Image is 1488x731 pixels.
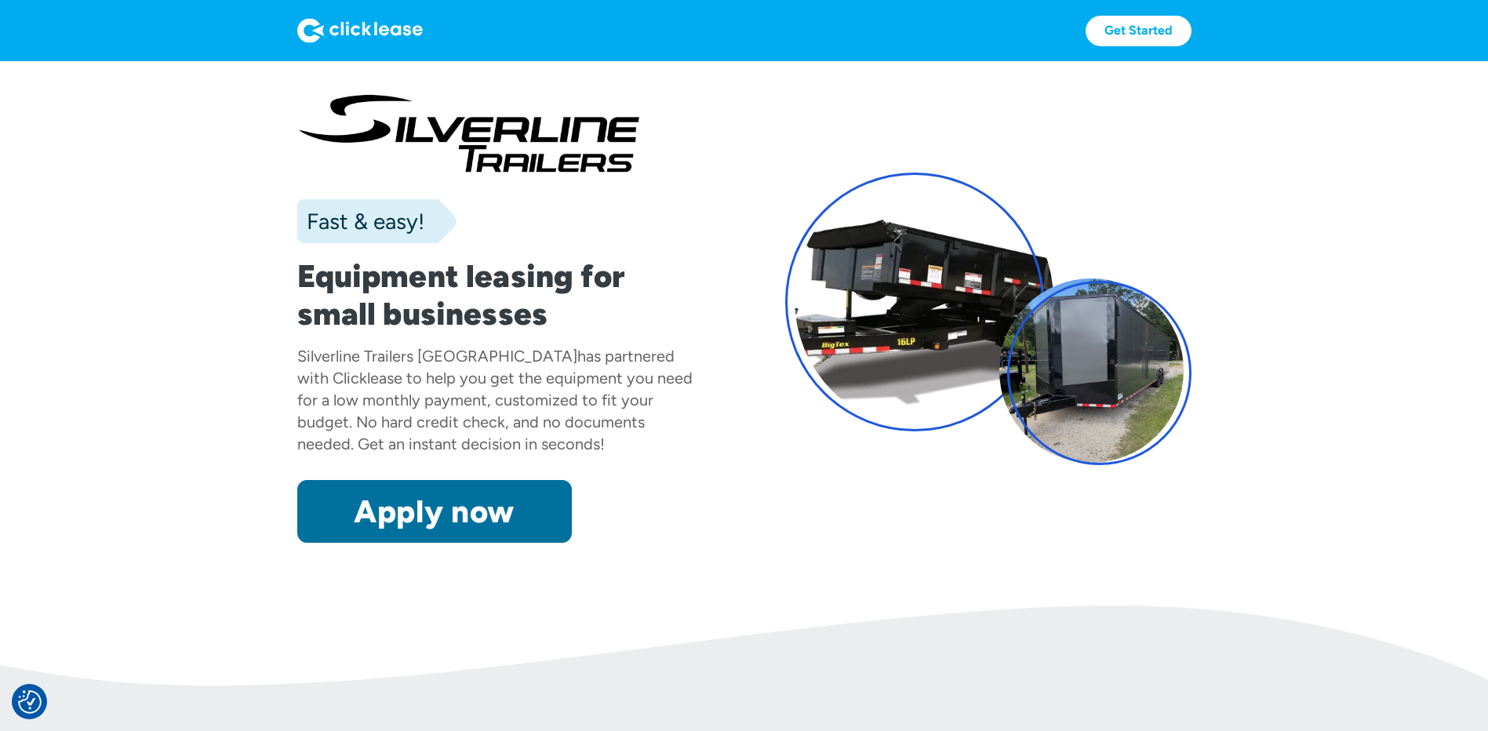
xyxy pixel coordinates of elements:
img: Revisit consent button [18,690,42,714]
img: Logo [297,18,423,43]
h1: Equipment leasing for small businesses [297,257,704,333]
div: has partnered with Clicklease to help you get the equipment you need for a low monthly payment, c... [297,347,693,453]
a: Get Started [1086,16,1191,46]
div: Silverline Trailers [GEOGRAPHIC_DATA] [297,347,577,365]
button: Consent Preferences [18,690,42,714]
div: Fast & easy! [297,205,424,237]
a: Apply now [297,480,572,543]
